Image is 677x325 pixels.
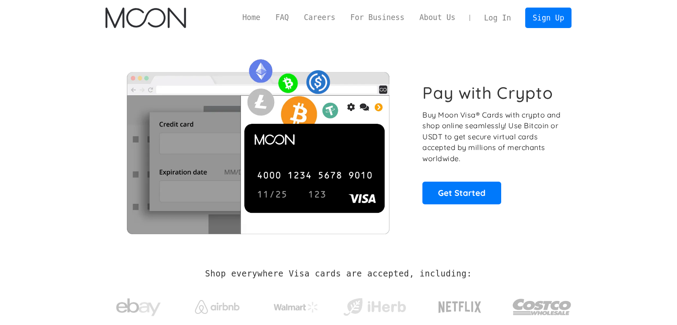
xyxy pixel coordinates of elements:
a: Log In [477,8,519,28]
a: Airbnb [184,291,250,318]
h2: Shop everywhere Visa cards are accepted, including: [205,269,472,279]
a: FAQ [268,12,296,23]
a: iHerb [341,287,408,323]
h1: Pay with Crypto [422,83,553,103]
a: For Business [343,12,412,23]
img: Costco [512,290,572,324]
a: Sign Up [525,8,572,28]
a: Netflix [420,287,500,323]
p: Buy Moon Visa® Cards with crypto and shop online seamlessly! Use Bitcoin or USDT to get secure vi... [422,110,562,164]
img: ebay [116,293,161,321]
img: iHerb [341,296,408,319]
a: About Us [412,12,463,23]
img: Airbnb [195,300,239,314]
a: Careers [296,12,343,23]
a: Get Started [422,182,501,204]
img: Moon Cards let you spend your crypto anywhere Visa is accepted. [105,53,410,234]
a: Walmart [263,293,329,317]
img: Netflix [438,296,482,318]
img: Moon Logo [105,8,186,28]
img: Walmart [274,302,318,313]
a: Home [235,12,268,23]
a: home [105,8,186,28]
